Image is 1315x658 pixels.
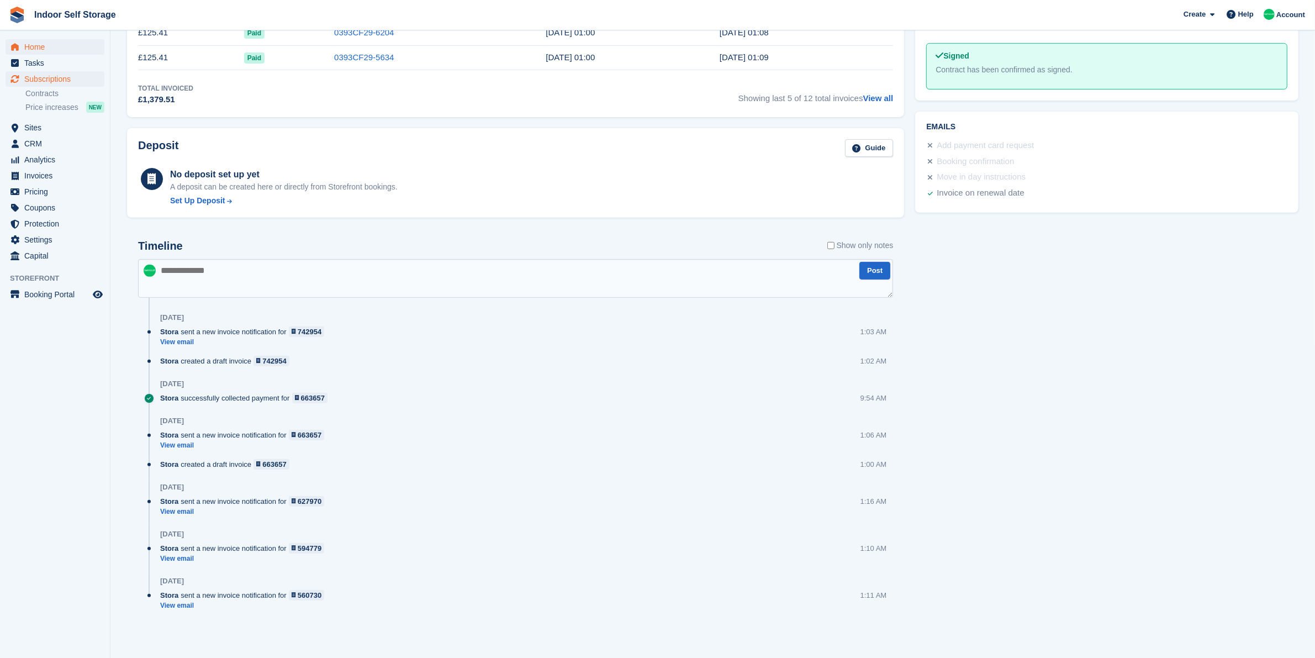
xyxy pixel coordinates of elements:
div: 663657 [298,430,321,440]
a: menu [6,136,104,151]
div: sent a new invoice notification for [160,496,330,507]
td: £125.41 [138,20,244,45]
span: Storefront [10,273,110,284]
span: Subscriptions [24,71,91,87]
div: 742954 [298,327,321,337]
div: 560730 [298,590,321,601]
span: Price increases [25,102,78,113]
span: Showing last 5 of 12 total invoices [738,83,894,106]
a: 560730 [289,590,325,601]
img: Helen Nicholls [144,265,156,277]
span: Account [1276,9,1305,20]
div: Add payment card request [937,139,1034,152]
a: menu [6,71,104,87]
span: Help [1238,9,1254,20]
div: sent a new invoice notification for [160,590,330,601]
div: £1,379.51 [138,93,193,106]
div: [DATE] [160,313,184,322]
a: 663657 [254,459,289,470]
a: menu [6,120,104,135]
div: Booking confirmation [937,155,1014,169]
a: 742954 [289,327,325,337]
time: 2025-05-07 00:00:00 UTC [546,52,595,62]
time: 2025-05-06 00:09:37 UTC [720,52,769,62]
h2: Emails [926,123,1287,131]
a: menu [6,287,104,302]
span: Paid [244,52,265,64]
div: created a draft invoice [160,459,295,470]
p: A deposit can be created here or directly from Storefront bookings. [170,181,398,193]
div: Signed [936,50,1278,62]
a: menu [6,216,104,231]
div: 1:10 AM [860,543,887,554]
span: Stora [160,356,178,366]
a: View all [863,93,894,103]
time: 2025-06-03 00:08:55 UTC [720,28,769,37]
a: Preview store [91,288,104,301]
div: 663657 [262,459,286,470]
span: Settings [24,232,91,248]
div: sent a new invoice notification for [160,543,330,554]
a: Indoor Self Storage [30,6,120,24]
span: Protection [24,216,91,231]
img: stora-icon-8386f47178a22dfd0bd8f6a31ec36ba5ce8667c1dd55bd0f319d3a0aa187defe.svg [9,7,25,23]
span: Capital [24,248,91,264]
a: menu [6,55,104,71]
div: Contract has been confirmed as signed. [936,64,1278,76]
a: View email [160,601,330,610]
span: Coupons [24,200,91,215]
span: Pricing [24,184,91,199]
a: menu [6,152,104,167]
a: 663657 [292,393,328,403]
div: sent a new invoice notification for [160,430,330,440]
span: Stora [160,496,178,507]
div: sent a new invoice notification for [160,327,330,337]
span: Paid [244,28,265,39]
a: View email [160,441,330,450]
span: Stora [160,430,178,440]
span: Analytics [24,152,91,167]
span: Stora [160,393,178,403]
a: Contracts [25,88,104,99]
button: Post [859,262,890,280]
div: successfully collected payment for [160,393,333,403]
a: 594779 [289,543,325,554]
h2: Deposit [138,139,178,157]
div: 1:06 AM [860,430,887,440]
a: 663657 [289,430,325,440]
span: Booking Portal [24,287,91,302]
a: 627970 [289,496,325,507]
a: 0393CF29-6204 [334,28,394,37]
a: menu [6,168,104,183]
span: Home [24,39,91,55]
div: [DATE] [160,530,184,539]
a: menu [6,232,104,248]
img: Helen Nicholls [1264,9,1275,20]
div: Total Invoiced [138,83,193,93]
a: menu [6,248,104,264]
div: No deposit set up yet [170,168,398,181]
time: 2025-06-04 00:00:00 UTC [546,28,595,37]
div: [DATE] [160,417,184,425]
div: 9:54 AM [860,393,887,403]
span: Stora [160,459,178,470]
a: menu [6,200,104,215]
div: 1:11 AM [860,590,887,601]
a: View email [160,507,330,517]
div: 627970 [298,496,321,507]
span: Tasks [24,55,91,71]
span: Stora [160,327,178,337]
span: Sites [24,120,91,135]
td: £125.41 [138,45,244,70]
span: Stora [160,543,178,554]
div: Move in day instructions [937,171,1026,184]
input: Show only notes [827,240,835,251]
div: Invoice on renewal date [937,187,1024,200]
div: 1:02 AM [860,356,887,366]
a: Guide [845,139,894,157]
div: 594779 [298,543,321,554]
div: Set Up Deposit [170,195,225,207]
div: 663657 [301,393,325,403]
label: Show only notes [827,240,894,251]
div: 1:03 AM [860,327,887,337]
